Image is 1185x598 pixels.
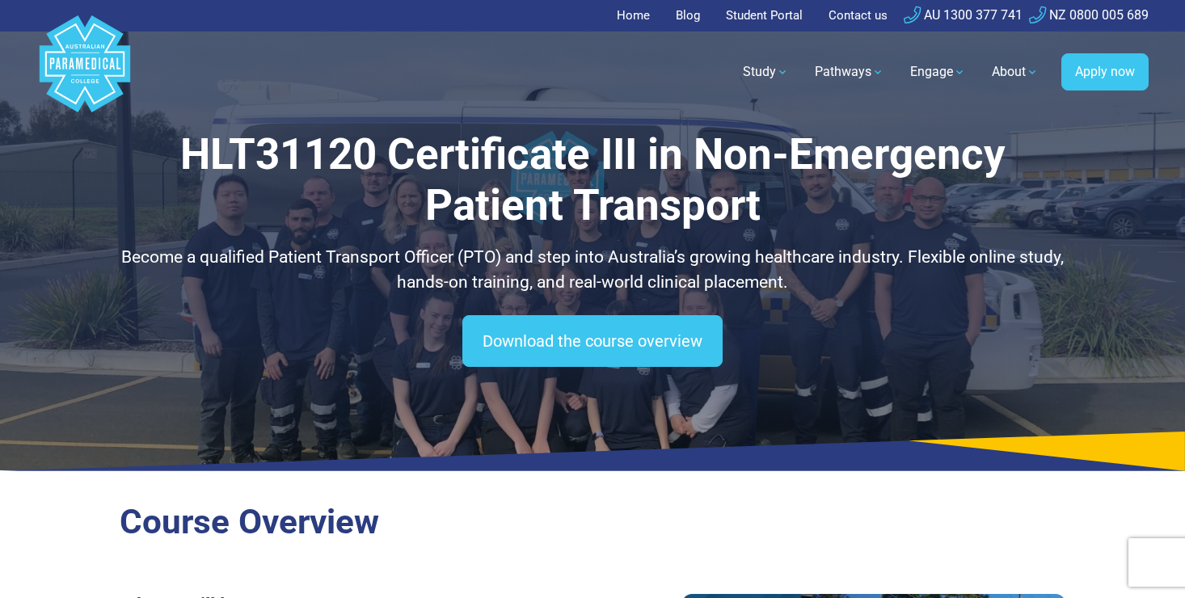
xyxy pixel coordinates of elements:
[733,49,799,95] a: Study
[120,129,1065,232] h1: HLT31120 Certificate III in Non-Emergency Patient Transport
[36,32,133,113] a: Australian Paramedical College
[904,7,1023,23] a: AU 1300 377 741
[805,49,894,95] a: Pathways
[120,502,1065,543] h2: Course Overview
[1061,53,1149,91] a: Apply now
[1029,7,1149,23] a: NZ 0800 005 689
[900,49,976,95] a: Engage
[982,49,1048,95] a: About
[462,315,723,367] a: Download the course overview
[120,245,1065,296] p: Become a qualified Patient Transport Officer (PTO) and step into Australia’s growing healthcare i...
